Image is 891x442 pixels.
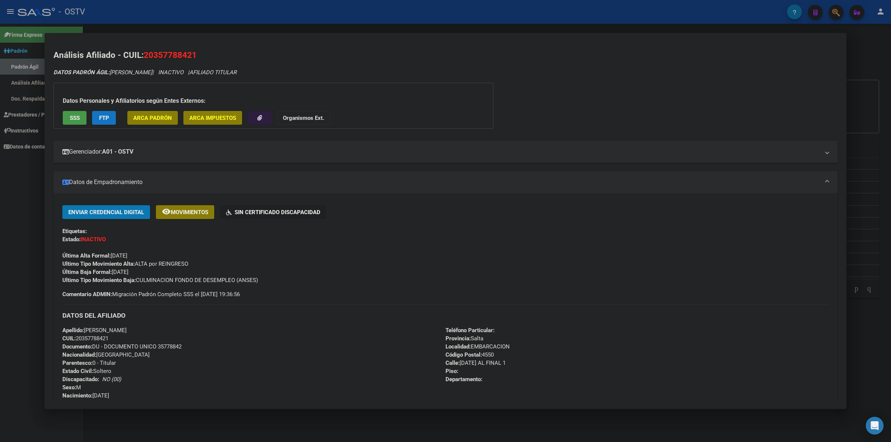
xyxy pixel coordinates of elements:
strong: Localidad: [446,343,471,350]
span: [DATE] [62,392,109,399]
strong: Sexo: [62,384,76,391]
strong: Nacionalidad: [62,351,96,358]
strong: Piso: [446,368,458,374]
span: CULMINACION FONDO DE DESEMPLEO (ANSES) [62,277,258,284]
mat-icon: remove_red_eye [162,207,171,216]
strong: Código Postal: [446,351,482,358]
mat-expansion-panel-header: Gerenciador:A01 - OSTV [53,141,838,163]
span: [DATE] AL FINAL 1 [446,360,506,366]
i: | INACTIVO | [53,69,236,76]
span: 20357788421 [144,50,197,60]
strong: Teléfono Particular: [446,327,495,334]
span: Migración Padrón Completo SSS el [DATE] 19:36:56 [62,290,240,298]
span: DU - DOCUMENTO UNICO 35778842 [62,343,182,350]
strong: Discapacitado: [62,376,99,383]
span: Enviar Credencial Digital [68,209,144,216]
span: [PERSON_NAME] [53,69,152,76]
mat-expansion-panel-header: Datos de Empadronamiento [53,171,838,193]
span: 0 - Titular [62,360,116,366]
strong: Provincia: [446,335,471,342]
span: Sin Certificado Discapacidad [235,209,320,216]
button: Enviar Credencial Digital [62,205,150,219]
span: M [62,384,81,391]
strong: Calle: [446,360,460,366]
span: ARCA Impuestos [189,115,236,121]
strong: Comentario ADMIN: [62,291,112,298]
strong: Estado Civil: [62,368,93,374]
i: NO (00) [102,376,121,383]
strong: Estado: [62,236,81,243]
h3: Datos Personales y Afiliatorios según Entes Externos: [63,96,484,105]
mat-panel-title: Datos de Empadronamiento [62,178,820,187]
span: Salta [446,335,483,342]
button: ARCA Impuestos [183,111,242,125]
span: 20357788421 [62,335,108,342]
h3: DATOS DEL AFILIADO [62,311,829,320]
span: Movimientos [171,209,208,216]
strong: Última Baja Formal: [62,269,112,275]
span: FTP [99,115,109,121]
span: [DATE] [62,252,127,259]
strong: Organismos Ext. [283,115,324,121]
span: [GEOGRAPHIC_DATA] [62,351,150,358]
strong: Etiquetas: [62,228,87,235]
strong: Documento: [62,343,92,350]
span: AFILIADO TITULAR [189,69,236,76]
h2: Análisis Afiliado - CUIL: [53,49,838,62]
span: [PERSON_NAME] [62,327,127,334]
strong: DATOS PADRÓN ÁGIL: [53,69,110,76]
div: Open Intercom Messenger [866,417,884,435]
button: Movimientos [156,205,214,219]
strong: Apellido: [62,327,84,334]
button: SSS [63,111,87,125]
button: Sin Certificado Discapacidad [220,205,326,219]
span: 4550 [446,351,494,358]
strong: Ultimo Tipo Movimiento Alta: [62,261,135,267]
button: ARCA Padrón [127,111,178,125]
strong: Última Alta Formal: [62,252,111,259]
strong: INACTIVO [81,236,106,243]
strong: CUIL: [62,335,76,342]
span: SSS [70,115,80,121]
strong: A01 - OSTV [102,147,133,156]
span: [DATE] [62,269,128,275]
strong: Nacimiento: [62,392,92,399]
span: ARCA Padrón [133,115,172,121]
span: EMBARCACION [446,343,510,350]
button: FTP [92,111,116,125]
strong: Parentesco: [62,360,92,366]
mat-panel-title: Gerenciador: [62,147,820,156]
button: Organismos Ext. [277,111,330,125]
span: Soltero [62,368,111,374]
strong: Departamento: [446,376,482,383]
span: ALTA por REINGRESO [62,261,188,267]
strong: Ultimo Tipo Movimiento Baja: [62,277,136,284]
